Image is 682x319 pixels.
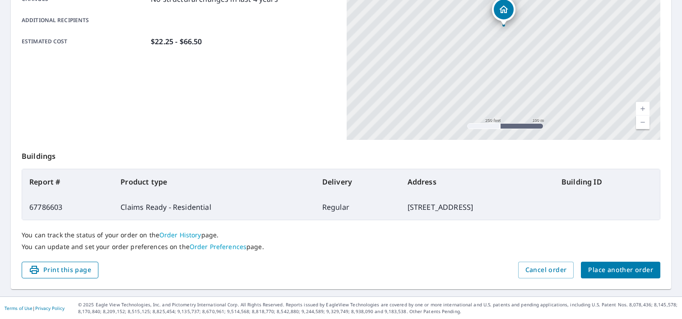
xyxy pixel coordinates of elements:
[22,36,147,47] p: Estimated cost
[22,140,660,169] p: Buildings
[525,264,567,276] span: Cancel order
[315,194,400,220] td: Regular
[22,262,98,278] button: Print this page
[22,231,660,239] p: You can track the status of your order on the page.
[554,169,660,194] th: Building ID
[22,243,660,251] p: You can update and set your order preferences on the page.
[35,305,65,311] a: Privacy Policy
[518,262,574,278] button: Cancel order
[5,305,65,311] p: |
[636,102,650,116] a: Current Level 17, Zoom In
[22,16,147,24] p: Additional recipients
[22,194,113,220] td: 67786603
[581,262,660,278] button: Place another order
[400,169,554,194] th: Address
[113,169,315,194] th: Product type
[636,116,650,129] a: Current Level 17, Zoom Out
[5,305,32,311] a: Terms of Use
[159,231,201,239] a: Order History
[151,36,202,47] p: $22.25 - $66.50
[22,169,113,194] th: Report #
[400,194,554,220] td: [STREET_ADDRESS]
[315,169,400,194] th: Delivery
[78,301,677,315] p: © 2025 Eagle View Technologies, Inc. and Pictometry International Corp. All Rights Reserved. Repo...
[29,264,91,276] span: Print this page
[113,194,315,220] td: Claims Ready - Residential
[588,264,653,276] span: Place another order
[190,242,246,251] a: Order Preferences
